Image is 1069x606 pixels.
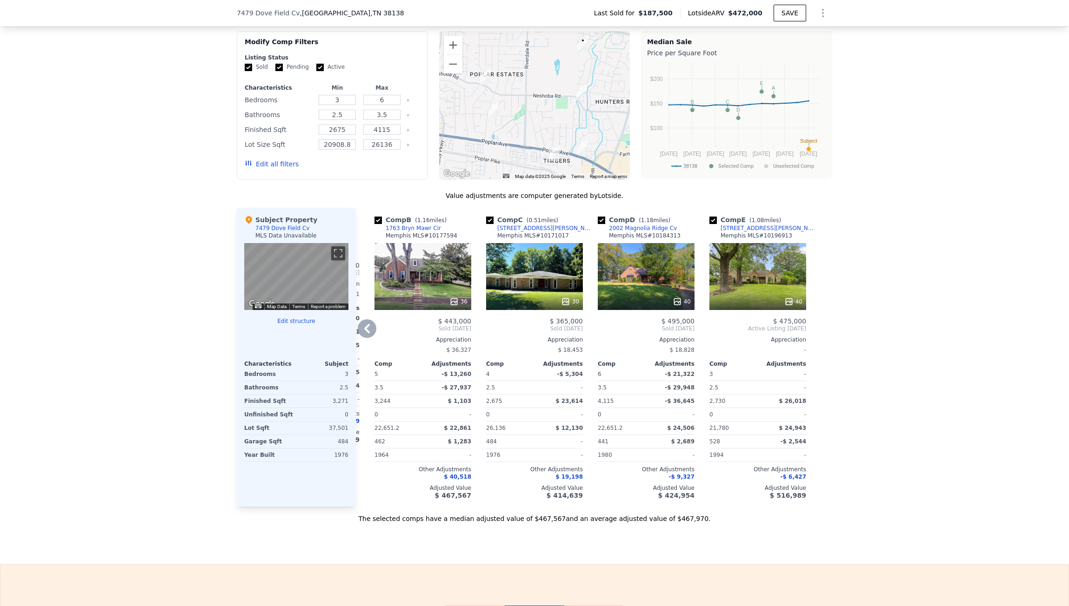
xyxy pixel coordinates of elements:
[244,243,348,310] div: Street View
[444,36,462,54] button: Zoom in
[709,224,817,232] a: [STREET_ADDRESS][PERSON_NAME]
[448,398,471,404] span: $ 1,103
[779,425,806,431] span: $ 24,943
[486,438,497,445] span: 484
[298,435,348,448] div: 484
[425,408,471,421] div: -
[423,360,471,368] div: Adjustments
[435,492,471,499] span: $ 467,567
[781,474,806,480] span: -$ 6,427
[598,448,644,461] div: 1980
[641,217,654,224] span: 1.18
[244,360,296,368] div: Characteristics
[557,371,583,377] span: -$ 5,304
[298,408,348,421] div: 0
[598,336,695,343] div: Appreciation
[255,304,261,308] button: Keyboard shortcuts
[650,125,663,132] text: $100
[683,151,701,157] text: [DATE]
[609,224,677,232] div: 2002 Magnolia Ridge Cv
[760,408,806,421] div: -
[528,217,541,224] span: 0.51
[316,63,345,71] label: Active
[550,317,583,325] span: $ 365,000
[772,85,775,91] text: A
[486,371,490,377] span: 4
[534,360,583,368] div: Adjustments
[406,99,410,102] button: Clear
[374,448,421,461] div: 1964
[237,507,832,523] div: The selected comps have a median adjusted value of $467,567 and an average adjusted value of $467...
[244,395,294,408] div: Finished Sqft
[721,224,817,232] div: [STREET_ADDRESS][PERSON_NAME]
[245,159,299,169] button: Edit all filters
[441,384,471,391] span: -$ 27,937
[331,246,345,260] button: Toggle fullscreen view
[374,381,421,394] div: 3.5
[650,76,663,82] text: $200
[635,217,674,224] span: ( miles)
[311,304,346,309] a: Report a problem
[814,4,832,22] button: Show Options
[374,425,399,431] span: 22,651.2
[779,398,806,404] span: $ 26,018
[683,163,697,169] text: 38138
[729,151,747,157] text: [DATE]
[746,217,785,224] span: ( miles)
[370,9,404,17] span: , TN 38138
[488,102,499,118] div: 1763 Bryn Mawr Cir
[577,139,588,155] div: 7475 Willey Rd
[709,448,756,461] div: 1994
[247,298,277,310] img: Google
[561,297,579,306] div: 30
[444,55,462,73] button: Zoom out
[486,325,583,332] span: Sold [DATE]
[245,63,268,71] label: Sold
[244,215,317,224] div: Subject Property
[576,84,587,100] div: 1667 Miller Farms Rd
[536,408,583,421] div: -
[244,408,294,421] div: Unfinished Sqft
[721,232,792,239] div: Memphis MLS # 10196913
[555,474,583,480] span: $ 19,198
[298,422,348,435] div: 37,501
[669,474,695,480] span: -$ 9,327
[598,466,695,473] div: Other Adjustments
[374,371,378,377] span: 5
[650,100,663,107] text: $150
[760,448,806,461] div: -
[374,466,471,473] div: Other Adjustments
[275,64,283,71] input: Pending
[244,448,294,461] div: Year Built
[776,151,794,157] text: [DATE]
[244,435,294,448] div: Garage Sqft
[709,425,729,431] span: 21,780
[665,398,695,404] span: -$ 36,645
[760,80,763,86] text: E
[406,128,410,132] button: Clear
[441,168,472,180] a: Open this area in Google Maps (opens a new window)
[571,174,584,179] a: Terms (opens in new tab)
[245,138,313,151] div: Lot Size Sqft
[374,215,450,224] div: Comp B
[709,466,806,473] div: Other Adjustments
[244,243,348,310] div: Map
[296,360,348,368] div: Subject
[638,8,673,18] span: $187,500
[709,398,725,404] span: 2,730
[661,317,695,325] span: $ 495,000
[317,84,358,92] div: Min
[245,84,313,92] div: Characteristics
[648,408,695,421] div: -
[386,232,457,239] div: Memphis MLS # 10177594
[255,232,317,239] div: MLS Data Unavailable
[709,484,806,492] div: Adjusted Value
[486,215,562,224] div: Comp C
[709,411,713,418] span: 0
[709,371,713,377] span: 3
[709,343,806,356] div: -
[497,224,594,232] div: [STREET_ADDRESS][PERSON_NAME]
[441,168,472,180] img: Google
[709,336,806,343] div: Appreciation
[673,297,691,306] div: 40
